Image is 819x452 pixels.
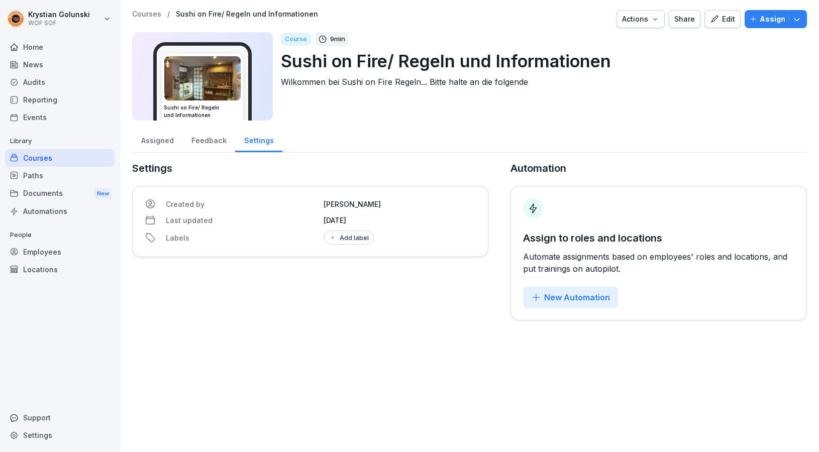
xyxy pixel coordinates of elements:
[281,48,799,74] p: Sushi on Fire/ Regeln und Informationen
[176,10,318,19] a: Sushi on Fire/ Regeln und Informationen
[669,10,700,28] button: Share
[164,56,241,100] img: nsy3j7j0359sgxoxlx1dqr88.png
[622,14,659,25] div: Actions
[132,10,161,19] a: Courses
[704,10,741,28] button: Edit
[531,292,610,303] div: New Automation
[523,231,794,246] p: Assign to roles and locations
[5,91,115,108] a: Reporting
[132,161,488,176] p: Settings
[164,104,241,119] h3: Sushi on Fire/ Regeln und Informationen
[523,287,618,308] button: New Automation
[324,215,475,225] p: [DATE]
[5,133,115,149] p: Library
[235,127,282,152] a: Settings
[710,14,735,25] div: Edit
[674,14,695,25] div: Share
[5,73,115,91] a: Audits
[760,14,785,25] p: Assign
[94,188,112,199] div: New
[324,199,475,209] p: [PERSON_NAME]
[329,234,369,242] div: Add label
[166,199,318,209] p: Created by
[167,10,170,19] p: /
[182,127,235,152] a: Feedback
[5,108,115,126] a: Events
[5,227,115,243] p: People
[5,167,115,184] a: Paths
[5,184,115,203] div: Documents
[28,11,90,19] p: Krystian Golunski
[5,149,115,167] a: Courses
[28,20,90,27] p: WOF SOF
[166,215,318,225] p: Last updated
[5,243,115,261] a: Employees
[523,251,794,275] p: Automate assignments based on employees' roles and locations, and put trainings on autopilot.
[617,10,665,28] button: Actions
[745,10,807,28] button: Assign
[5,202,115,220] a: Automations
[324,231,374,245] button: Add label
[281,76,799,88] p: Wilkommen bei Sushi on Fire Regeln... Bitte halte an die folgende
[5,261,115,278] a: Locations
[5,56,115,73] a: News
[281,33,311,46] div: Course
[330,34,345,44] p: 9 min
[510,161,566,176] p: Automation
[5,184,115,203] a: DocumentsNew
[166,233,318,243] p: Labels
[5,38,115,56] a: Home
[132,127,182,152] a: Assigned
[5,409,115,426] div: Support
[5,426,115,444] a: Settings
